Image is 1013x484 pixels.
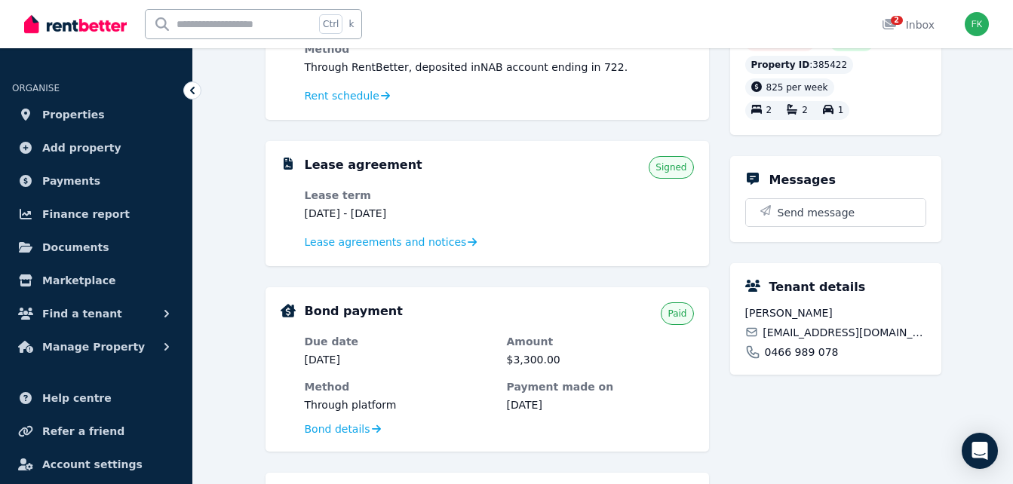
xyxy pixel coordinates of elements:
button: Manage Property [12,332,180,362]
dt: Amount [507,334,694,349]
a: Finance report [12,199,180,229]
span: Signed [655,161,686,173]
a: Add property [12,133,180,163]
span: 2 [766,106,772,116]
span: 2 [891,16,903,25]
span: Add property [42,139,121,157]
img: RentBetter [24,13,127,35]
h5: Bond payment [305,302,403,320]
span: 2 [802,106,808,116]
dt: Lease term [305,188,492,203]
h5: Tenant details [769,278,866,296]
a: Marketplace [12,265,180,296]
dd: [DATE] [507,397,694,412]
span: Lease agreements and notices [305,234,467,250]
span: Paid [668,308,686,320]
a: Lease agreements and notices [305,234,477,250]
img: Fiona Kelly [965,12,989,36]
span: Documents [42,238,109,256]
span: Through RentBetter , deposited in NAB account ending in 722 . [305,61,628,73]
dd: [DATE] [305,352,492,367]
h5: Messages [769,171,836,189]
a: Refer a friend [12,416,180,446]
dt: Method [305,41,694,57]
span: Account settings [42,455,143,473]
dt: Method [305,379,492,394]
span: Ctrl [319,14,342,34]
span: Help centre [42,389,112,407]
span: Finance report [42,205,130,223]
span: Find a tenant [42,305,122,323]
a: Payments [12,166,180,196]
span: Refer a friend [42,422,124,440]
a: Documents [12,232,180,262]
button: Send message [746,199,926,226]
span: 1 [838,106,844,116]
span: 0466 989 078 [765,345,839,360]
h5: Lease agreement [305,156,422,174]
span: Property ID [751,59,810,71]
span: [EMAIL_ADDRESS][DOMAIN_NAME] [763,325,926,340]
span: 825 per week [766,82,828,93]
div: : 385422 [745,56,854,74]
a: Properties [12,100,180,130]
div: Open Intercom Messenger [962,433,998,469]
dd: Through platform [305,397,492,412]
a: Account settings [12,449,180,479]
a: Rent schedule [305,88,391,103]
span: Payments [42,172,100,190]
button: Find a tenant [12,299,180,329]
span: Properties [42,106,105,124]
span: Rent schedule [305,88,379,103]
span: Marketplace [42,271,115,289]
dt: Due date [305,334,492,349]
span: Bond details [305,421,370,437]
dd: [DATE] - [DATE] [305,206,492,221]
span: Manage Property [42,338,145,356]
span: k [348,18,354,30]
a: Help centre [12,383,180,413]
img: Bond Details [281,304,296,317]
span: ORGANISE [12,83,60,93]
dt: Payment made on [507,379,694,394]
span: [PERSON_NAME] [745,305,926,320]
div: Inbox [882,17,935,32]
a: Bond details [305,421,381,437]
dd: $3,300.00 [507,352,694,367]
span: Send message [778,205,855,220]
